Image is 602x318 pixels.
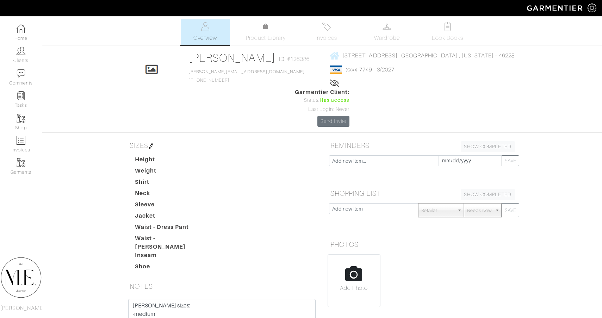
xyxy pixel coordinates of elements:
h5: SHOPPING LIST [328,186,518,200]
a: Invoices [302,19,351,45]
h5: REMINDERS [328,138,518,152]
dt: Neck [130,189,210,200]
img: comment-icon-a0a6a9ef722e966f86d9cbdc48e553b5cf19dbc54f86b18d962a5391bc8f6eb6.png [17,69,25,78]
div: Last Login: Never [295,106,350,113]
dt: Sleeve [130,200,210,212]
span: Garmentier Client: [295,88,350,96]
a: Product Library [241,23,291,42]
a: xxxx-7749 - 3/2027 [346,67,395,73]
img: wardrobe-487a4870c1b7c33e795ec22d11cfc2ed9d08956e64fb3008fe2437562e282088.svg [383,22,391,31]
dt: Inseam [130,251,210,262]
a: SHOW COMPLETED [461,189,515,200]
a: [PERSON_NAME] [188,51,275,64]
span: ID: #126386 [279,55,310,63]
img: pen-cf24a1663064a2ec1b9c1bd2387e9de7a2fa800b781884d57f21acf72779bad2.png [148,143,154,149]
span: Look Books [432,34,463,42]
a: Send Invite [317,116,350,127]
span: Product Library [246,34,286,42]
dt: Jacket [130,212,210,223]
span: Needs Now [467,204,492,218]
img: garments-icon-b7da505a4dc4fd61783c78ac3ca0ef83fa9d6f193b1c9dc38574b1d14d53ca28.png [17,158,25,167]
img: todo-9ac3debb85659649dc8f770b8b6100bb5dab4b48dedcbae339e5042a72dfd3cc.svg [443,22,452,31]
span: Invoices [316,34,337,42]
img: dashboard-icon-dbcd8f5a0b271acd01030246c82b418ddd0df26cd7fceb0bd07c9910d44c42f6.png [17,24,25,33]
a: Overview [181,19,230,45]
span: Retailer [421,204,454,218]
input: Add new item... [329,155,439,166]
img: garments-icon-b7da505a4dc4fd61783c78ac3ca0ef83fa9d6f193b1c9dc38574b1d14d53ca28.png [17,114,25,123]
a: Look Books [423,19,472,45]
dt: Weight [130,167,210,178]
span: Overview [193,34,217,42]
dt: Waist - Dress Pant [130,223,210,234]
img: basicinfo-40fd8af6dae0f16599ec9e87c0ef1c0a1fdea2edbe929e3d69a839185d80c458.svg [201,22,210,31]
img: orders-icon-0abe47150d42831381b5fb84f609e132dff9fe21cb692f30cb5eec754e2cba89.png [17,136,25,145]
div: Status: [295,96,350,104]
a: SHOW COMPLETED [461,141,515,152]
dt: Shoe [130,262,210,274]
h5: NOTES [127,279,317,293]
dt: Height [130,155,210,167]
button: SAVE [502,203,519,217]
dt: Waist - [PERSON_NAME] [130,234,210,251]
dt: Shirt [130,178,210,189]
input: Add new item [329,203,419,214]
img: garmentier-logo-header-white-b43fb05a5012e4ada735d5af1a66efaba907eab6374d6393d1fbf88cb4ef424d.png [523,2,588,14]
a: [PERSON_NAME][EMAIL_ADDRESS][DOMAIN_NAME] [188,69,305,74]
a: [STREET_ADDRESS] [GEOGRAPHIC_DATA] , [US_STATE] - 46228 [330,51,515,60]
span: [STREET_ADDRESS] [GEOGRAPHIC_DATA] , [US_STATE] - 46228 [342,52,515,59]
img: visa-934b35602734be37eb7d5d7e5dbcd2044c359bf20a24dc3361ca3fa54326a8a7.png [330,66,342,74]
img: clients-icon-6bae9207a08558b7cb47a8932f037763ab4055f8c8b6bfacd5dc20c3e0201464.png [17,46,25,55]
h5: SIZES [127,138,317,152]
span: Wardrobe [374,34,399,42]
button: SAVE [502,155,519,166]
img: orders-27d20c2124de7fd6de4e0e44c1d41de31381a507db9b33961299e4e07d508b8c.svg [322,22,331,31]
a: Wardrobe [362,19,412,45]
img: reminder-icon-8004d30b9f0a5d33ae49ab947aed9ed385cf756f9e5892f1edd6e32f2345188e.png [17,91,25,100]
h5: PHOTOS [328,237,518,251]
span: Has access [319,96,350,104]
span: [PHONE_NUMBER] [188,69,305,83]
img: gear-icon-white-bd11855cb880d31180b6d7d6211b90ccbf57a29d726f0c71d8c61bd08dd39cc2.png [588,4,596,12]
